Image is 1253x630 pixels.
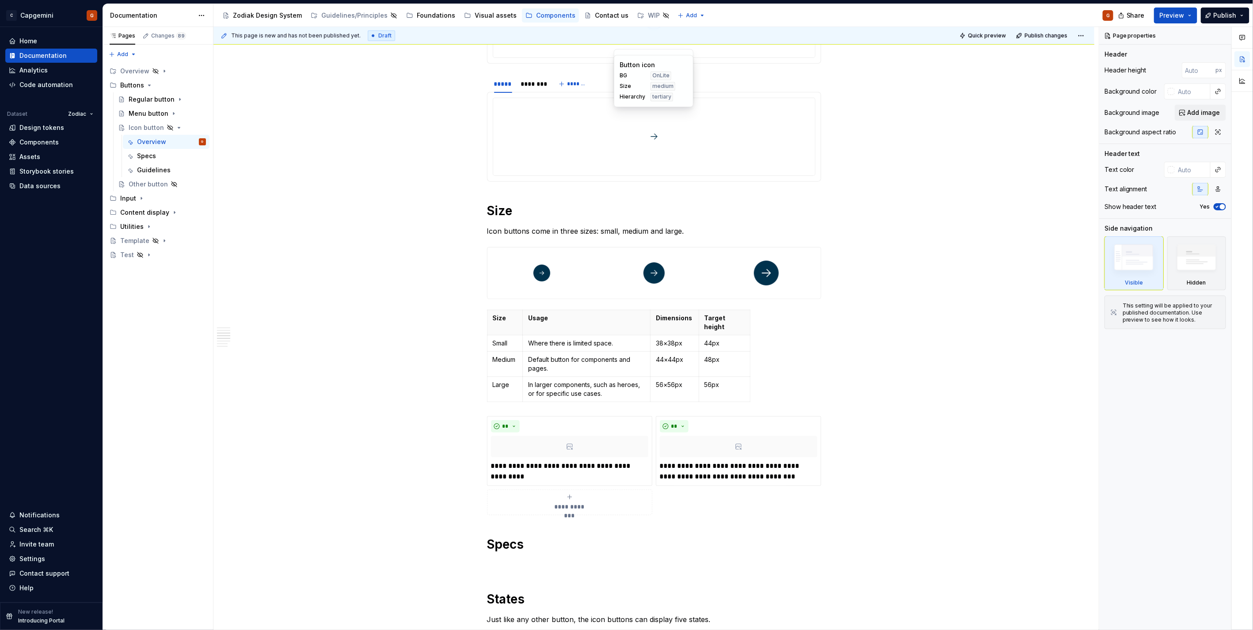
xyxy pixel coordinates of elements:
button: Publish changes [1013,30,1071,42]
div: Contact us [595,11,628,20]
span: This page is new and has not been published yet. [231,32,361,39]
div: Pages [110,32,135,39]
div: Icon button [129,123,164,132]
a: Regular button [114,92,209,106]
div: Text color [1104,165,1135,174]
div: Page tree [219,7,673,24]
a: Analytics [5,63,97,77]
p: Usage [528,314,644,323]
a: OverviewG [123,135,209,149]
div: Header text [1104,149,1140,158]
div: Visible [1125,279,1143,286]
p: 38×38px [656,339,693,348]
p: In larger components, such as heroes, or for specific use cases. [528,380,644,398]
p: Target height [705,314,745,331]
div: Regular button [129,95,175,104]
h1: Specs [487,536,821,552]
button: Search ⌘K [5,523,97,537]
div: Utilities [120,222,144,231]
span: Zodiac [68,110,86,118]
button: Add [675,9,708,22]
p: 48px [705,355,745,364]
div: C [6,10,17,21]
a: Specs [123,149,209,163]
div: Text alignment [1104,185,1147,194]
p: Size [493,314,518,323]
div: Home [19,37,37,46]
div: Foundations [417,11,455,20]
span: Publish changes [1024,32,1067,39]
div: Input [120,194,136,203]
div: Notifications [19,511,60,520]
p: Small [493,339,518,348]
a: Menu button [114,106,209,121]
p: Introducing Portal [18,617,65,624]
a: Test [106,248,209,262]
a: Storybook stories [5,164,97,178]
div: Components [536,11,575,20]
div: Visual assets [475,11,517,20]
a: Guidelines/Principles [307,8,401,23]
div: Input [106,191,209,205]
span: Size [620,83,645,90]
div: Background image [1104,108,1160,117]
button: Notifications [5,508,97,522]
span: Add image [1188,108,1220,117]
div: This setting will be applied to your published documentation. Use preview to see how it looks. [1123,302,1220,323]
a: Guidelines [123,163,209,177]
div: Help [19,584,34,592]
div: Documentation [110,11,194,20]
h1: States [487,591,821,607]
div: G [202,137,204,146]
section-item: Image [493,98,815,176]
div: Other button [129,180,168,189]
div: Header [1104,50,1127,59]
span: BG [620,72,645,79]
div: Background aspect ratio [1104,128,1177,137]
div: Specs [137,152,156,160]
div: Utilities [106,220,209,234]
p: Medium [493,355,518,364]
div: Dataset [7,110,27,118]
a: Components [5,135,97,149]
p: Icon buttons come in three sizes: small, medium and large. [487,226,821,236]
label: Yes [1200,203,1210,210]
p: 44×44px [656,355,693,364]
button: Preview [1154,8,1197,23]
div: Buttons [106,78,209,92]
div: Components [19,138,59,147]
div: Code automation [19,80,73,89]
div: Button icon [620,61,688,69]
p: Just like any other button, the icon buttons can display five states. [487,614,821,625]
span: Add [686,12,697,19]
p: 44px [705,339,745,348]
span: Add [117,51,128,58]
button: Quick preview [957,30,1010,42]
a: Invite team [5,537,97,551]
button: Publish [1201,8,1249,23]
span: Publish [1214,11,1237,20]
a: Data sources [5,179,97,193]
a: Template [106,234,209,248]
div: Menu button [129,109,168,118]
div: G [90,12,94,19]
div: Content display [120,208,169,217]
button: CCapgeminiG [2,6,101,25]
a: Foundations [403,8,459,23]
div: Overview [106,64,209,78]
input: Auto [1175,83,1211,99]
div: Assets [19,152,40,161]
div: Search ⌘K [19,525,53,534]
a: Code automation [5,78,97,92]
a: WIP [634,8,673,23]
a: Icon button [114,121,209,135]
button: Share [1114,8,1150,23]
div: Contact support [19,569,69,578]
a: Zodiak Design System [219,8,305,23]
a: Components [522,8,579,23]
p: Dimensions [656,314,693,323]
div: Test [120,250,134,259]
a: Contact us [581,8,632,23]
a: Documentation [5,49,97,63]
div: Content display [106,205,209,220]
